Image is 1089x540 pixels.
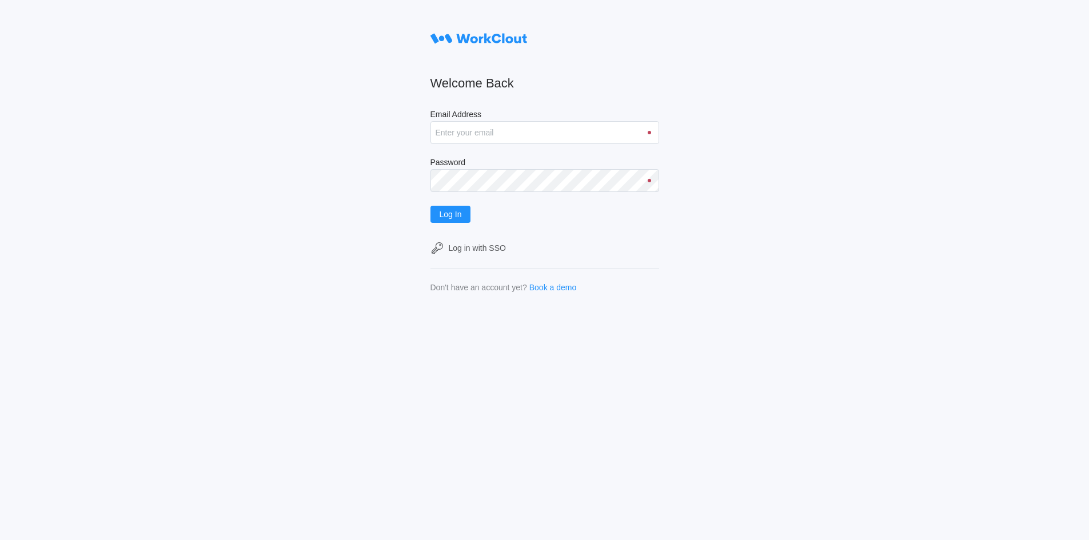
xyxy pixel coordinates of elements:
div: Don't have an account yet? [430,283,527,292]
div: Log in with SSO [449,243,506,253]
input: Enter your email [430,121,659,144]
span: Log In [440,210,462,218]
label: Email Address [430,110,659,121]
h2: Welcome Back [430,75,659,91]
a: Log in with SSO [430,241,659,255]
a: Book a demo [529,283,577,292]
label: Password [430,158,659,169]
button: Log In [430,206,471,223]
